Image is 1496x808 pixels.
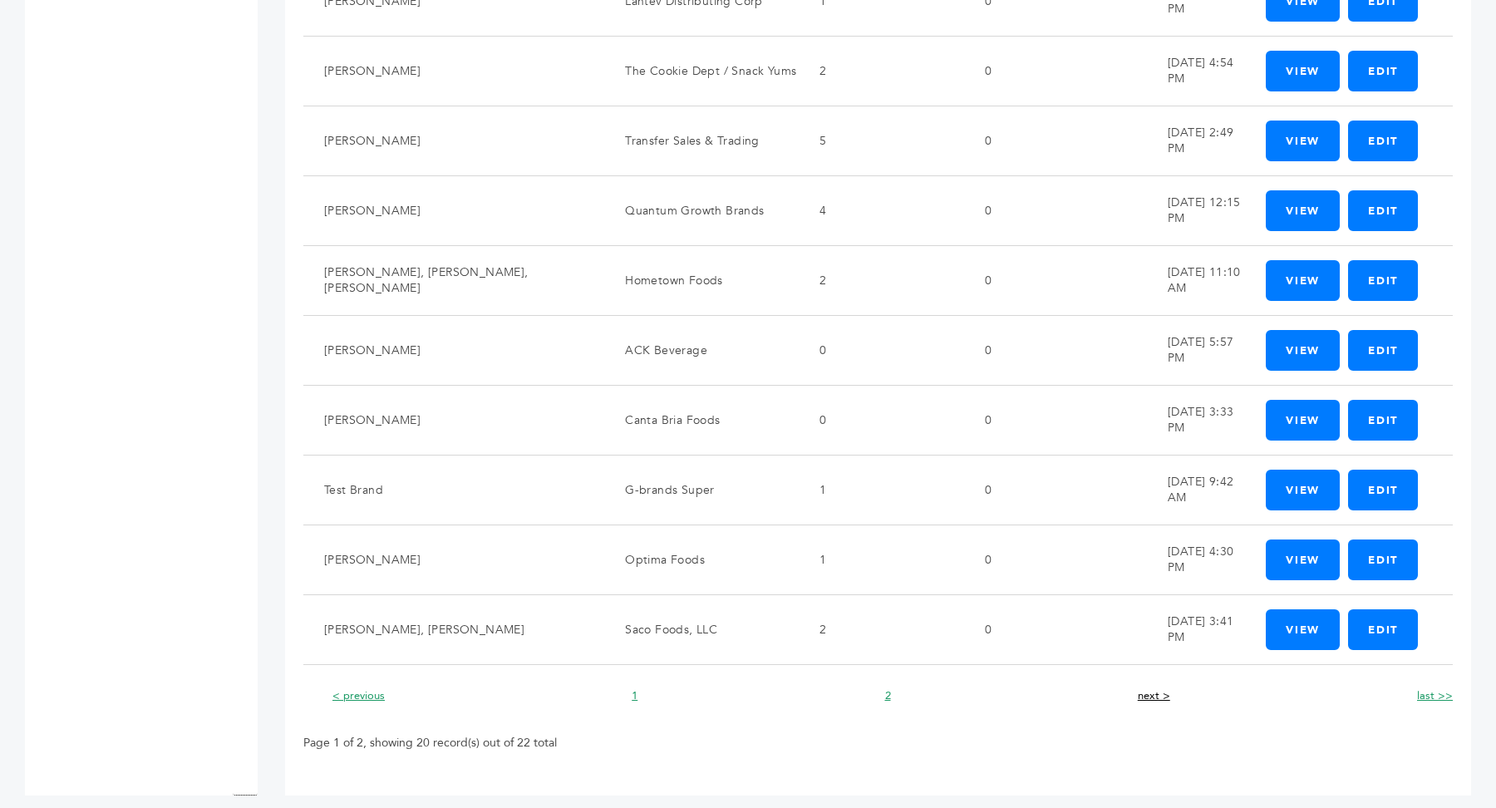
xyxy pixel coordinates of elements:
[1348,539,1418,580] a: Edit
[1147,106,1245,175] td: [DATE] 2:49 PM
[1147,36,1245,106] td: [DATE] 4:54 PM
[604,455,799,525] td: G-brands Super
[332,688,385,703] a: < previous
[604,594,799,664] td: Saco Foods, LLC
[1147,385,1245,455] td: [DATE] 3:33 PM
[964,106,1147,175] td: 0
[1348,190,1418,231] a: Edit
[1348,609,1418,650] a: Edit
[632,688,637,703] a: 1
[303,525,604,594] td: [PERSON_NAME]
[303,594,604,664] td: [PERSON_NAME], [PERSON_NAME]
[1348,51,1418,91] a: Edit
[1147,245,1245,315] td: [DATE] 11:10 AM
[799,245,964,315] td: 2
[1266,539,1340,580] a: View
[1348,260,1418,301] a: Edit
[799,36,964,106] td: 2
[1266,609,1340,650] a: View
[303,175,604,245] td: [PERSON_NAME]
[964,385,1147,455] td: 0
[604,36,799,106] td: The Cookie Dept / Snack Yums
[604,175,799,245] td: Quantum Growth Brands
[1138,688,1170,703] a: next >
[604,385,799,455] td: Canta Bria Foods
[799,106,964,175] td: 5
[799,594,964,664] td: 2
[964,245,1147,315] td: 0
[1266,330,1340,371] a: View
[799,175,964,245] td: 4
[885,688,891,703] a: 2
[1348,400,1418,441] a: Edit
[799,525,964,594] td: 1
[1266,190,1340,231] a: View
[303,385,604,455] td: [PERSON_NAME]
[303,245,604,315] td: [PERSON_NAME], [PERSON_NAME], [PERSON_NAME]
[964,525,1147,594] td: 0
[303,733,1453,753] p: Page 1 of 2, showing 20 record(s) out of 22 total
[604,106,799,175] td: Transfer Sales & Trading
[1266,260,1340,301] a: View
[1147,315,1245,385] td: [DATE] 5:57 PM
[799,455,964,525] td: 1
[799,315,964,385] td: 0
[964,36,1147,106] td: 0
[303,455,604,525] td: Test Brand
[1266,470,1340,510] a: View
[1348,330,1418,371] a: Edit
[1266,400,1340,441] a: View
[604,525,799,594] td: Optima Foods
[799,385,964,455] td: 0
[303,315,604,385] td: [PERSON_NAME]
[964,455,1147,525] td: 0
[1147,175,1245,245] td: [DATE] 12:15 PM
[1417,688,1453,703] a: last >>
[1147,594,1245,664] td: [DATE] 3:41 PM
[964,594,1147,664] td: 0
[303,36,604,106] td: [PERSON_NAME]
[1348,470,1418,510] a: Edit
[604,245,799,315] td: Hometown Foods
[964,175,1147,245] td: 0
[604,315,799,385] td: ACK Beverage
[1266,121,1340,161] a: View
[964,315,1147,385] td: 0
[1266,51,1340,91] a: View
[1147,525,1245,594] td: [DATE] 4:30 PM
[303,106,604,175] td: [PERSON_NAME]
[1147,455,1245,525] td: [DATE] 9:42 AM
[1348,121,1418,161] a: Edit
